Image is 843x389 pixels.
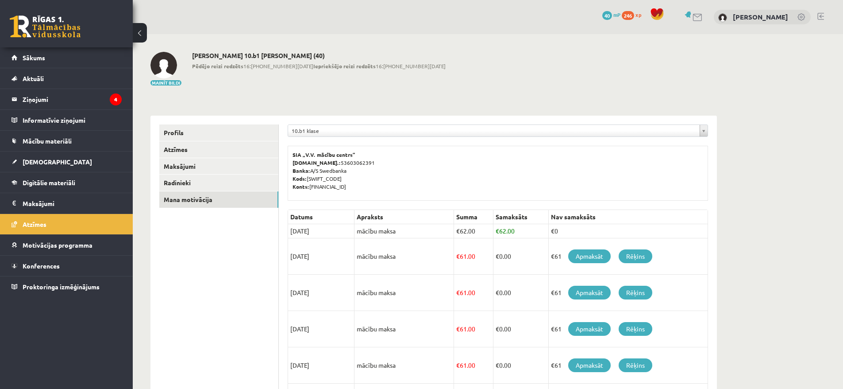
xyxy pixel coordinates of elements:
a: Ziņojumi4 [12,89,122,109]
a: Aktuāli [12,68,122,89]
a: [DEMOGRAPHIC_DATA] [12,152,122,172]
a: Atzīmes [159,141,278,158]
a: Rēķins [619,322,652,336]
td: 0.00 [493,275,548,311]
a: Mācību materiāli [12,131,122,151]
b: [DOMAIN_NAME].: [293,159,341,166]
span: Sākums [23,54,45,62]
b: Iepriekšējo reizi redzēts [313,62,376,70]
td: 61.00 [454,275,493,311]
span: € [496,288,499,296]
a: Informatīvie ziņojumi [12,110,122,130]
legend: Informatīvie ziņojumi [23,110,122,130]
a: Apmaksāt [568,322,611,336]
a: Rēķins [619,358,652,372]
td: [DATE] [288,224,354,238]
span: € [496,325,499,333]
a: Atzīmes [12,214,122,234]
a: Apmaksāt [568,249,611,263]
td: [DATE] [288,238,354,275]
span: 16:[PHONE_NUMBER][DATE] 16:[PHONE_NUMBER][DATE] [192,62,446,70]
td: 61.00 [454,238,493,275]
a: Profils [159,124,278,141]
a: Apmaksāt [568,286,611,300]
span: Proktoringa izmēģinājums [23,283,100,291]
b: Banka: [293,167,310,174]
th: Datums [288,210,354,224]
a: Konferences [12,256,122,276]
td: mācību maksa [354,238,454,275]
a: Motivācijas programma [12,235,122,255]
span: € [456,252,460,260]
td: mācību maksa [354,311,454,347]
td: €61 [548,275,708,311]
a: Rīgas 1. Tālmācības vidusskola [10,16,81,38]
span: Motivācijas programma [23,241,92,249]
td: €61 [548,347,708,384]
legend: Ziņojumi [23,89,122,109]
a: 40 mP [602,11,620,18]
td: mācību maksa [354,224,454,238]
td: 61.00 [454,311,493,347]
td: mācību maksa [354,275,454,311]
td: €61 [548,238,708,275]
span: € [496,252,499,260]
span: Konferences [23,262,60,270]
b: Kods: [293,175,307,182]
button: Mainīt bildi [150,80,181,86]
b: SIA „V.V. mācību centrs” [293,151,356,158]
td: 61.00 [454,347,493,384]
th: Summa [454,210,493,224]
a: Sākums [12,47,122,68]
span: 40 [602,11,612,20]
span: € [456,288,460,296]
span: xp [635,11,641,18]
b: Konts: [293,183,309,190]
a: 10.b1 klase [288,125,708,136]
i: 4 [110,93,122,105]
th: Samaksāts [493,210,548,224]
a: Maksājumi [12,193,122,214]
a: Proktoringa izmēģinājums [12,276,122,297]
a: Maksājumi [159,158,278,175]
span: € [456,227,460,235]
td: mācību maksa [354,347,454,384]
td: [DATE] [288,311,354,347]
span: 246 [622,11,634,20]
legend: Maksājumi [23,193,122,214]
span: Mācību materiāli [23,137,72,145]
span: € [456,325,460,333]
span: mP [613,11,620,18]
img: Maksims Cibuļskis [150,52,177,78]
td: 0.00 [493,311,548,347]
a: [PERSON_NAME] [733,12,788,21]
a: 246 xp [622,11,646,18]
td: €61 [548,311,708,347]
a: Mana motivācija [159,191,278,208]
td: 0.00 [493,347,548,384]
p: 53603062391 A/S Swedbanka [SWIFT_CODE] [FINANCIAL_ID] [293,151,703,191]
span: € [496,227,499,235]
img: Maksims Cibuļskis [718,13,727,22]
th: Nav samaksāts [548,210,708,224]
b: Pēdējo reizi redzēts [192,62,243,70]
span: € [496,361,499,369]
a: Rēķins [619,286,652,300]
td: [DATE] [288,275,354,311]
a: Radinieki [159,175,278,191]
td: 62.00 [493,224,548,238]
a: Rēķins [619,249,652,263]
td: 62.00 [454,224,493,238]
th: Apraksts [354,210,454,224]
span: Atzīmes [23,220,46,228]
td: €0 [548,224,708,238]
td: [DATE] [288,347,354,384]
td: 0.00 [493,238,548,275]
span: € [456,361,460,369]
a: Apmaksāt [568,358,611,372]
span: Digitālie materiāli [23,179,75,187]
h2: [PERSON_NAME] 10.b1 [PERSON_NAME] (40) [192,52,446,59]
span: [DEMOGRAPHIC_DATA] [23,158,92,166]
span: Aktuāli [23,74,44,82]
a: Digitālie materiāli [12,172,122,193]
